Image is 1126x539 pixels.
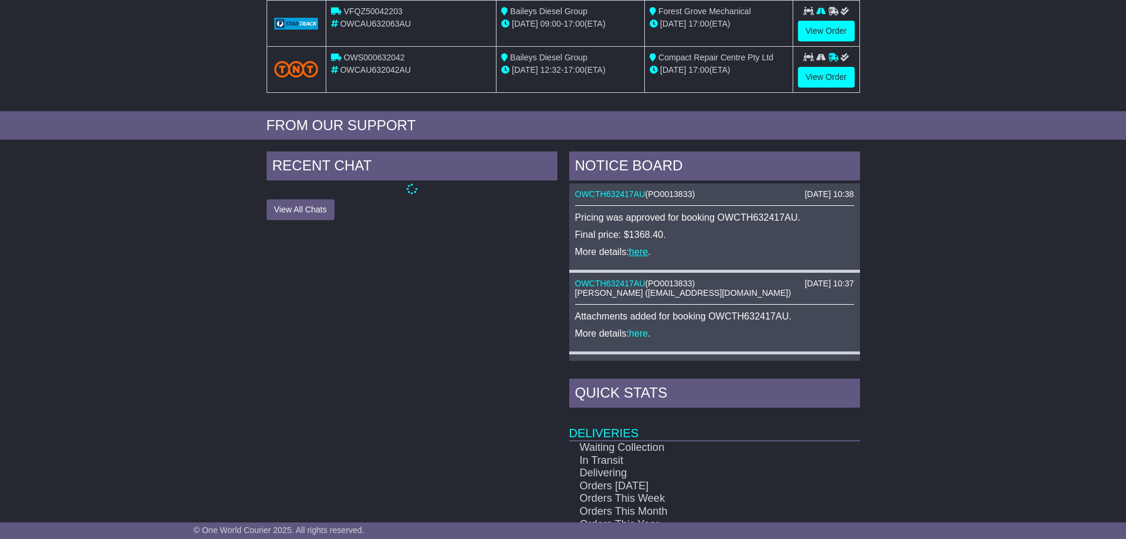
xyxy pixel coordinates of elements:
[660,19,686,28] span: [DATE]
[510,7,588,16] span: Baileys Diesel Group
[658,7,751,16] span: Forest Grove Mechanical
[267,199,335,220] button: View All Chats
[274,61,319,77] img: TNT_Domestic.png
[501,64,640,76] div: - (ETA)
[575,279,854,289] div: ( )
[798,67,855,88] a: View Order
[629,328,648,338] a: here
[575,246,854,257] p: More details: .
[650,64,788,76] div: (ETA)
[267,151,557,183] div: RECENT CHAT
[648,189,692,199] span: PO0013833
[575,311,854,322] p: Attachments added for booking OWCTH632417AU.
[648,360,692,370] span: PO0013833
[575,360,645,370] a: OWCTH630571AU
[658,53,774,62] span: Compact Repair Centre Pty Ltd
[343,7,403,16] span: VFQZ50042203
[650,18,788,30] div: (ETA)
[660,65,686,75] span: [DATE]
[340,65,411,75] span: OWCAU632042AU
[564,19,585,28] span: 17:00
[274,18,319,30] img: GetCarrierServiceLogo
[575,189,854,199] div: ( )
[804,189,854,199] div: [DATE] 10:38
[804,279,854,289] div: [DATE] 10:37
[569,518,818,531] td: Orders This Year
[512,19,538,28] span: [DATE]
[575,279,645,288] a: OWCTH632417AU
[575,328,854,339] p: More details: .
[575,288,791,298] span: [PERSON_NAME] ([EMAIL_ADDRESS][DOMAIN_NAME])
[343,53,405,62] span: OWS000632042
[575,229,854,240] p: Final price: $1368.40.
[689,65,709,75] span: 17:00
[569,467,818,480] td: Delivering
[569,492,818,505] td: Orders This Week
[194,525,365,535] span: © One World Courier 2025. All rights reserved.
[540,65,561,75] span: 12:32
[575,189,645,199] a: OWCTH632417AU
[569,379,860,411] div: Quick Stats
[501,18,640,30] div: - (ETA)
[575,360,854,370] div: ( )
[569,454,818,467] td: In Transit
[569,151,860,183] div: NOTICE BOARD
[798,21,855,41] a: View Order
[569,441,818,454] td: Waiting Collection
[569,505,818,518] td: Orders This Month
[564,65,585,75] span: 17:00
[569,480,818,493] td: Orders [DATE]
[629,247,648,257] a: here
[267,117,860,134] div: FROM OUR SUPPORT
[512,65,538,75] span: [DATE]
[540,19,561,28] span: 09:00
[689,19,709,28] span: 17:00
[804,360,854,370] div: [DATE] 21:11
[510,53,588,62] span: Baileys Diesel Group
[648,279,692,288] span: PO0013833
[340,19,411,28] span: OWCAU632063AU
[575,212,854,223] p: Pricing was approved for booking OWCTH632417AU.
[569,411,860,441] td: Deliveries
